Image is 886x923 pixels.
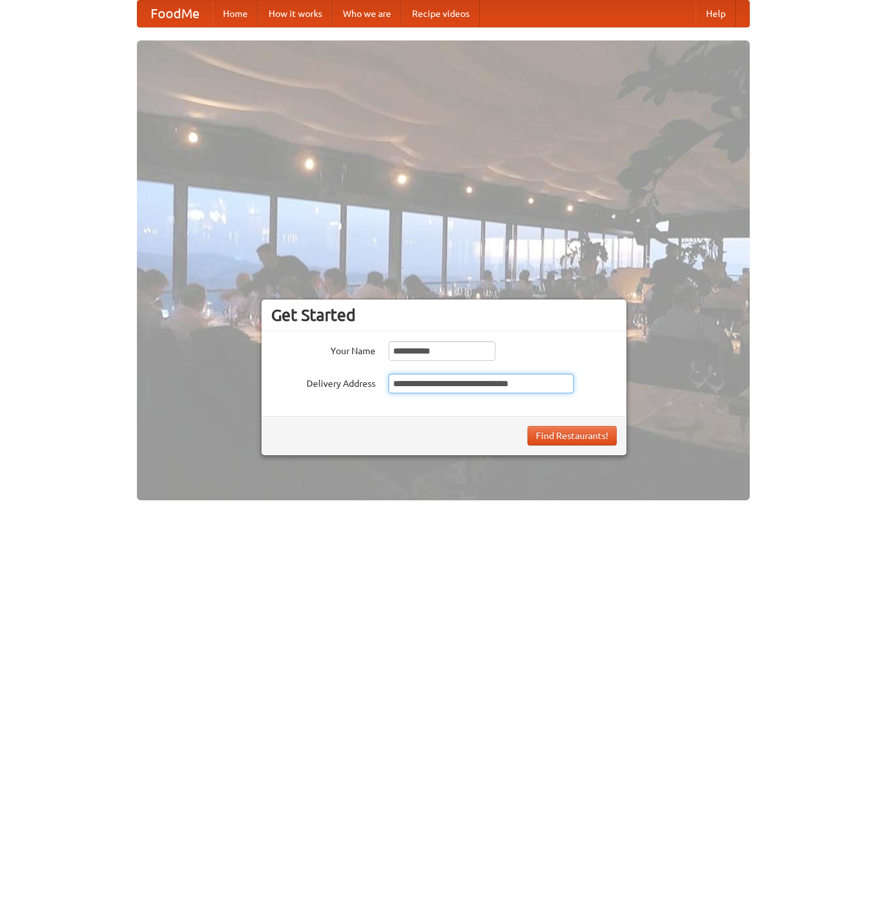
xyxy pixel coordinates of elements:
a: Recipe videos [402,1,480,27]
a: FoodMe [138,1,213,27]
h3: Get Started [271,305,617,325]
label: Delivery Address [271,374,376,390]
button: Find Restaurants! [527,426,617,446]
label: Your Name [271,341,376,357]
a: Who we are [332,1,402,27]
a: Home [213,1,258,27]
a: How it works [258,1,332,27]
a: Help [696,1,736,27]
